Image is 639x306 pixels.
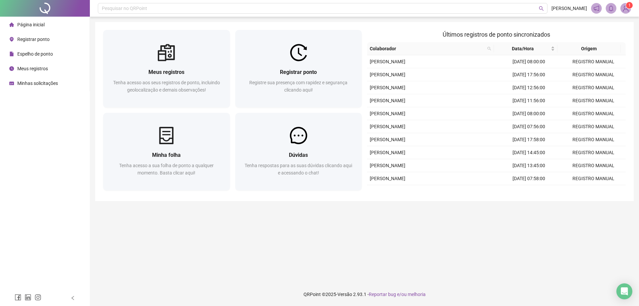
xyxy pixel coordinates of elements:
span: [PERSON_NAME] [370,124,405,129]
span: Versão [337,292,352,297]
span: Data/Hora [497,45,549,52]
div: Open Intercom Messenger [616,283,632,299]
span: Registrar ponto [17,37,50,42]
span: [PERSON_NAME] [370,111,405,116]
span: [PERSON_NAME] [370,163,405,168]
span: bell [608,5,614,11]
td: [DATE] 12:56:00 [497,81,561,94]
td: [DATE] 08:00:00 [497,107,561,120]
td: [DATE] 07:58:00 [497,172,561,185]
td: REGISTRO MANUAL [561,159,626,172]
span: Tenha acesso a sua folha de ponto a qualquer momento. Basta clicar aqui! [119,163,214,175]
th: Data/Hora [494,42,557,55]
img: 95067 [621,3,631,13]
span: Registre sua presença com rapidez e segurança clicando aqui! [249,80,347,93]
span: file [9,52,14,56]
span: [PERSON_NAME] [370,72,405,77]
span: notification [593,5,599,11]
span: environment [9,37,14,42]
td: REGISTRO MANUAL [561,172,626,185]
td: REGISTRO MANUAL [561,133,626,146]
span: 1 [628,3,631,8]
span: clock-circle [9,66,14,71]
footer: QRPoint © 2025 - 2.93.1 - [90,283,639,306]
span: Espelho de ponto [17,51,53,57]
td: REGISTRO MANUAL [561,107,626,120]
a: Minha folhaTenha acesso a sua folha de ponto a qualquer momento. Basta clicar aqui! [103,113,230,190]
span: Reportar bug e/ou melhoria [369,292,426,297]
span: instagram [35,294,41,301]
span: [PERSON_NAME] [551,5,587,12]
span: Página inicial [17,22,45,27]
span: [PERSON_NAME] [370,176,405,181]
span: linkedin [25,294,31,301]
th: Origem [557,42,621,55]
span: Tenha respostas para as suas dúvidas clicando aqui e acessando o chat! [245,163,352,175]
span: Tenha acesso aos seus registros de ponto, incluindo geolocalização e demais observações! [113,80,220,93]
td: [DATE] 08:00:00 [497,55,561,68]
span: Dúvidas [289,152,308,158]
span: search [539,6,544,11]
span: [PERSON_NAME] [370,150,405,155]
td: REGISTRO MANUAL [561,81,626,94]
td: [DATE] 07:56:00 [497,120,561,133]
span: [PERSON_NAME] [370,59,405,64]
span: Minhas solicitações [17,81,58,86]
a: Registrar pontoRegistre sua presença com rapidez e segurança clicando aqui! [235,30,362,108]
span: [PERSON_NAME] [370,137,405,142]
span: Meus registros [17,66,48,71]
sup: Atualize o seu contato no menu Meus Dados [626,2,633,9]
td: REGISTRO MANUAL [561,55,626,68]
td: [DATE] 17:58:00 [497,133,561,146]
span: Meus registros [148,69,184,75]
td: REGISTRO MANUAL [561,68,626,81]
span: schedule [9,81,14,86]
a: DúvidasTenha respostas para as suas dúvidas clicando aqui e acessando o chat! [235,113,362,190]
span: Minha folha [152,152,181,158]
span: facebook [15,294,21,301]
td: [DATE] 13:45:00 [497,159,561,172]
span: left [71,296,75,300]
td: REGISTRO MANUAL [561,120,626,133]
td: [DATE] 14:45:00 [497,146,561,159]
span: search [487,47,491,51]
span: home [9,22,14,27]
span: search [486,44,493,54]
a: Meus registrosTenha acesso aos seus registros de ponto, incluindo geolocalização e demais observa... [103,30,230,108]
span: Últimos registros de ponto sincronizados [443,31,550,38]
span: [PERSON_NAME] [370,98,405,103]
td: REGISTRO MANUAL [561,146,626,159]
td: REGISTRO MANUAL [561,94,626,107]
span: Colaborador [370,45,485,52]
span: [PERSON_NAME] [370,85,405,90]
span: Registrar ponto [280,69,317,75]
td: [DATE] 17:56:00 [497,68,561,81]
td: [DATE] 11:56:00 [497,94,561,107]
